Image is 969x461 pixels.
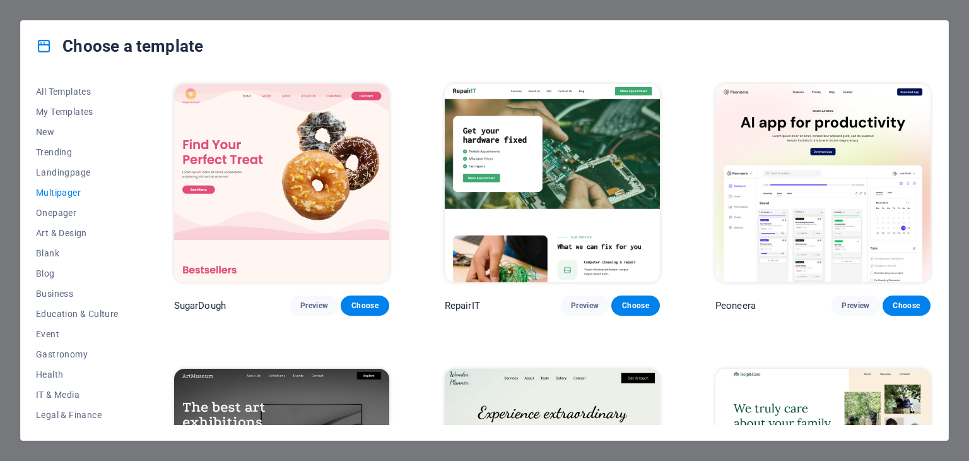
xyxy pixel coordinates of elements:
[36,102,119,122] button: My Templates
[36,309,119,319] span: Education & Culture
[351,301,379,311] span: Choose
[36,248,119,258] span: Blank
[36,183,119,203] button: Multipager
[36,223,119,243] button: Art & Design
[842,301,869,311] span: Preview
[445,84,660,282] img: RepairIT
[36,142,119,162] button: Trending
[36,364,119,385] button: Health
[36,284,119,304] button: Business
[561,296,609,316] button: Preview
[36,203,119,223] button: Onepager
[36,208,119,218] span: Onepager
[445,299,480,312] p: RepairIT
[36,81,119,102] button: All Templates
[893,301,920,311] span: Choose
[36,410,119,420] span: Legal & Finance
[36,268,119,278] span: Blog
[715,84,931,282] img: Peoneera
[36,228,119,238] span: Art & Design
[36,107,119,117] span: My Templates
[883,296,931,316] button: Choose
[36,36,203,56] h4: Choose a template
[36,385,119,405] button: IT & Media
[36,162,119,183] button: Landingpage
[174,84,389,282] img: SugarDough
[341,296,389,316] button: Choose
[621,301,649,311] span: Choose
[36,243,119,263] button: Blank
[36,329,119,339] span: Event
[290,296,338,316] button: Preview
[36,304,119,324] button: Education & Culture
[174,299,226,312] p: SugarDough
[36,369,119,380] span: Health
[715,299,756,312] p: Peoneera
[36,147,119,157] span: Trending
[831,296,879,316] button: Preview
[36,188,119,198] span: Multipager
[36,344,119,364] button: Gastronomy
[36,167,119,177] span: Landingpage
[611,296,659,316] button: Choose
[36,127,119,137] span: New
[300,301,328,311] span: Preview
[36,289,119,299] span: Business
[36,122,119,142] button: New
[36,405,119,425] button: Legal & Finance
[36,87,119,97] span: All Templates
[36,349,119,359] span: Gastronomy
[36,263,119,284] button: Blog
[36,390,119,400] span: IT & Media
[36,324,119,344] button: Event
[571,301,599,311] span: Preview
